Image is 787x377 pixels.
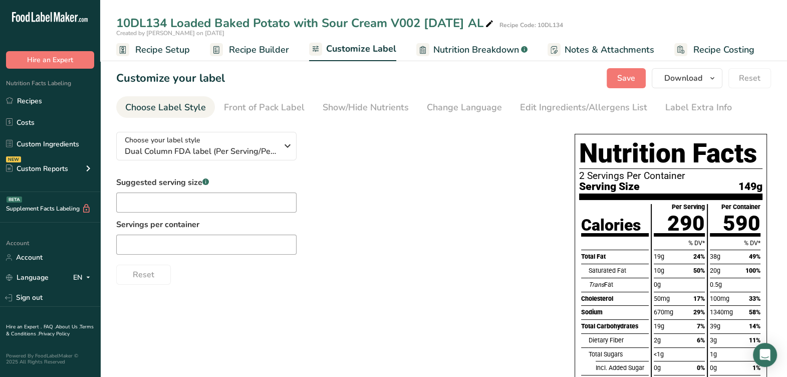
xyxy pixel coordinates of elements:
[654,336,661,344] span: 2g
[749,308,760,316] span: 58%
[44,323,56,330] a: FAQ .
[697,336,705,344] span: 6%
[697,364,705,371] span: 0%
[125,135,200,145] span: Choose your label style
[617,72,635,84] span: Save
[693,253,705,260] span: 24%
[710,308,733,316] span: 1340mg
[116,70,225,87] h1: Customize your label
[116,29,224,37] span: Created by [PERSON_NAME] on [DATE]
[7,197,22,203] div: BETA
[135,43,190,57] span: Recipe Setup
[116,219,297,231] label: Servings per container
[654,295,670,302] span: 50mg
[654,281,661,288] span: 0g
[664,72,702,84] span: Download
[6,353,94,365] div: Powered By FoodLabelMaker © 2025 All Rights Reserved
[697,322,705,330] span: 7%
[581,305,649,319] div: Sodium
[710,236,760,250] div: % DV*
[581,292,649,306] div: Cholesterol
[749,253,760,260] span: 49%
[210,39,289,61] a: Recipe Builder
[581,319,649,333] div: Total Carbohydrates
[116,265,171,285] button: Reset
[693,295,705,302] span: 17%
[693,267,705,274] span: 50%
[581,250,649,264] div: Total Fat
[710,336,717,344] span: 3g
[116,39,190,61] a: Recipe Setup
[738,181,762,192] span: 149g
[752,364,760,371] span: 1%
[6,51,94,69] button: Hire an Expert
[607,68,646,88] button: Save
[6,156,21,162] div: NEW
[710,253,720,260] span: 38g
[749,336,760,344] span: 11%
[749,295,760,302] span: 33%
[654,267,664,274] span: 10g
[116,14,495,32] div: 10DL134 Loaded Baked Potato with Sour Cream V002 [DATE] AL
[693,308,705,316] span: 29%
[520,101,647,114] div: Edit Ingredients/Allergens List
[579,181,640,192] span: Serving Size
[588,347,649,361] div: Total Sugars
[665,101,732,114] div: Label Extra Info
[565,43,654,57] span: Notes & Attachments
[745,267,760,274] span: 100%
[674,39,754,61] a: Recipe Costing
[693,43,754,57] span: Recipe Costing
[723,211,760,236] span: 590
[749,322,760,330] span: 14%
[56,323,80,330] a: About Us .
[39,330,70,337] a: Privacy Policy
[6,323,94,337] a: Terms & Conditions .
[73,272,94,284] div: EN
[6,269,49,286] a: Language
[548,39,654,61] a: Notes & Attachments
[654,364,661,371] span: 0g
[710,267,720,274] span: 20g
[739,72,760,84] span: Reset
[499,21,563,30] div: Recipe Code: 10DL134
[652,68,722,88] button: Download
[125,101,206,114] div: Choose Label Style
[710,281,722,288] span: 0.5g
[753,343,777,367] div: Open Intercom Messenger
[229,43,289,57] span: Recipe Builder
[654,236,704,250] div: % DV*
[710,364,717,371] span: 0g
[596,361,649,375] div: Incl. Added Sugar
[588,333,649,347] div: Dietary Fiber
[581,217,641,233] div: Calories
[416,39,528,61] a: Nutrition Breakdown
[728,68,771,88] button: Reset
[588,264,649,278] div: Saturated Fat
[654,253,664,260] span: 19g
[224,101,305,114] div: Front of Pack Label
[579,138,762,169] h1: Nutrition Facts
[710,322,720,330] span: 39g
[588,278,649,292] div: Fat
[116,176,297,188] label: Suggested serving size
[588,281,604,288] i: Trans
[427,101,502,114] div: Change Language
[667,211,705,236] span: 290
[654,308,673,316] span: 670mg
[710,295,729,302] span: 100mg
[721,204,760,211] div: Per Container
[6,163,68,174] div: Custom Reports
[672,204,705,211] div: Per Serving
[6,323,42,330] a: Hire an Expert .
[323,101,409,114] div: Show/Hide Nutrients
[710,350,717,358] span: 1g
[125,145,278,157] span: Dual Column FDA label (Per Serving/Per Container)
[579,171,762,181] p: 2 Servings Per Container
[116,132,297,160] button: Choose your label style Dual Column FDA label (Per Serving/Per Container)
[133,269,154,281] span: Reset
[309,38,396,62] a: Customize Label
[654,322,664,330] span: 19g
[654,350,664,358] span: <1g
[326,42,396,56] span: Customize Label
